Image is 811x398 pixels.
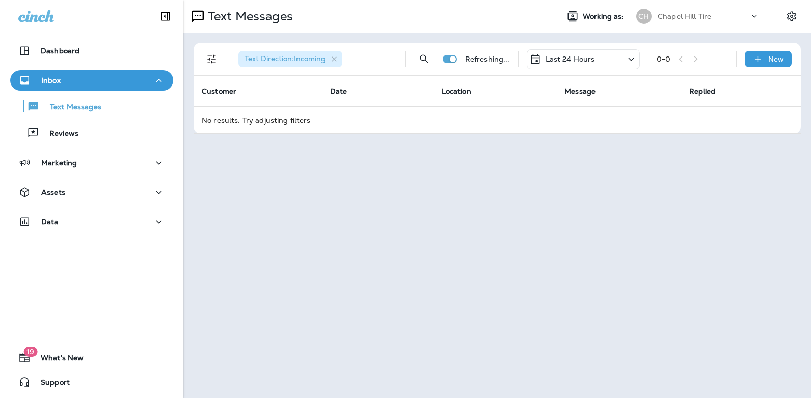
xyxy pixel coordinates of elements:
span: Location [442,87,471,96]
button: Search Messages [414,49,435,69]
button: Inbox [10,70,173,91]
button: Text Messages [10,96,173,117]
button: Collapse Sidebar [151,6,180,26]
button: Marketing [10,153,173,173]
p: Refreshing... [465,55,510,63]
p: Chapel Hill Tire [658,12,711,20]
p: Text Messages [204,9,293,24]
button: Filters [202,49,222,69]
button: 19What's New [10,348,173,368]
button: Data [10,212,173,232]
button: Support [10,372,173,392]
button: Dashboard [10,41,173,61]
p: Marketing [41,159,77,167]
p: Assets [41,188,65,196]
p: Reviews [39,129,78,139]
p: Inbox [41,76,61,84]
td: No results. Try adjusting filters [194,106,801,133]
p: Data [41,218,59,226]
p: Dashboard [41,47,79,55]
p: Last 24 Hours [546,55,595,63]
span: Date [330,87,347,96]
div: 0 - 0 [657,55,670,63]
span: Working as: [583,12,626,21]
span: What's New [31,354,84,366]
button: Settings [782,7,801,25]
p: New [768,55,784,63]
div: Text Direction:Incoming [238,51,342,67]
span: Message [564,87,596,96]
span: Customer [202,87,236,96]
button: Assets [10,182,173,203]
span: Support [31,378,70,390]
span: Text Direction : Incoming [245,54,326,63]
div: CH [636,9,652,24]
span: 19 [23,347,37,357]
button: Reviews [10,122,173,144]
p: Text Messages [40,103,101,112]
span: Replied [689,87,716,96]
